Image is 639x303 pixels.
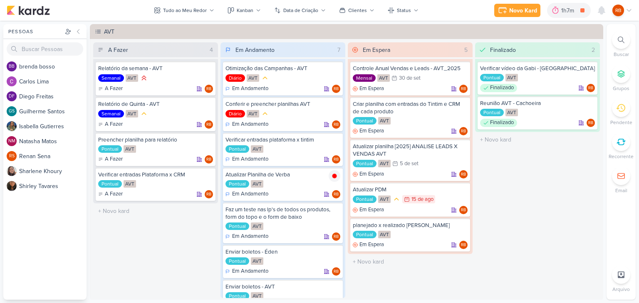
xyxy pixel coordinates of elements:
[359,127,384,135] p: Em Espera
[98,171,213,178] div: Verificar entradas Plataforma x CRM
[332,232,340,241] div: Responsável: Rogerio Bispo
[461,208,466,213] p: RB
[105,190,123,198] p: A Fazer
[205,155,213,164] div: Rogerio Bispo
[7,42,83,56] input: Buscar Pessoas
[614,51,629,58] p: Buscar
[459,170,468,178] div: Rogerio Bispo
[205,155,213,164] div: Responsável: Rogerio Bispo
[205,120,213,129] div: Responsável: Rogerio Bispo
[461,173,466,177] p: RB
[98,136,213,144] div: Preencher planilha para relatório
[19,137,87,146] div: N a t a s h a M a t o s
[359,206,384,214] p: Em Espera
[19,152,87,161] div: R e n a n S e n a
[225,145,249,153] div: Pontual
[98,110,124,117] div: Semanal
[225,85,268,93] div: Em Andamento
[332,267,340,276] div: Responsável: Rogerio Bispo
[235,46,275,54] div: Em Andamento
[480,100,595,107] div: Reunião AVT - Cachoeira
[98,155,123,164] div: A Fazer
[607,31,636,58] li: Ctrl + F
[140,74,148,82] div: Prioridade Alta
[232,232,268,241] p: Em Andamento
[225,171,340,178] div: Atualizar Planilha de Verba
[353,186,468,193] div: Atualizar PDM
[461,87,466,91] p: RB
[232,120,268,129] p: Em Andamento
[490,46,516,54] div: Finalizado
[225,65,340,72] div: Otimização das Campanhas - AVT
[459,127,468,135] div: Rogerio Bispo
[332,85,340,93] div: Rogerio Bispo
[477,134,598,146] input: + Novo kard
[7,136,17,146] div: Natasha Matos
[334,46,344,54] div: 7
[332,120,340,129] div: Responsável: Rogerio Bispo
[494,4,540,17] button: Novo Kard
[126,110,138,117] div: AVT
[140,110,148,118] div: Prioridade Média
[459,85,468,93] div: Rogerio Bispo
[205,190,213,198] div: Responsável: Rogerio Bispo
[587,84,595,92] div: Rogerio Bispo
[332,155,340,164] div: Rogerio Bispo
[459,241,468,249] div: Rogerio Bispo
[105,85,123,93] p: A Fazer
[359,85,384,93] p: Em Espera
[98,190,123,198] div: A Fazer
[612,286,630,293] p: Arquivo
[353,170,384,178] div: Em Espera
[480,65,595,72] div: Verificar vídeo da Gabi - Cachoeira
[247,74,259,82] div: AVT
[353,222,468,229] div: planejado x realizado Éden
[332,190,340,198] div: Responsável: Rogerio Bispo
[19,62,87,71] div: b r e n d a b o s s o
[232,85,268,93] p: Em Andamento
[459,127,468,135] div: Responsável: Rogerio Bispo
[9,154,15,159] p: RS
[7,76,17,86] img: Carlos Lima
[9,94,15,99] p: DF
[615,187,627,194] p: Email
[334,235,339,239] p: RB
[588,46,598,54] div: 2
[332,85,340,93] div: Responsável: Rogerio Bispo
[108,46,128,54] div: A Fazer
[334,123,339,127] p: RB
[399,76,421,81] div: 30 de set
[8,139,15,144] p: NM
[19,182,87,191] div: S h i r l e y T a v a r e s
[505,74,518,81] div: AVT
[411,197,433,202] div: 15 de ago
[7,181,17,191] img: Shirley Tavares
[98,100,213,108] div: Relatório de Quinta - AVT
[359,170,384,178] p: Em Espera
[251,222,263,230] div: AVT
[225,248,340,256] div: Enviar boletos - Éden
[490,84,514,92] p: Finalizado
[225,267,268,276] div: Em Andamento
[205,190,213,198] div: Rogerio Bispo
[378,117,391,125] div: AVT
[378,231,391,238] div: AVT
[98,74,124,82] div: Semanal
[232,190,268,198] p: Em Andamento
[353,65,468,72] div: Controle Anual Vendas e Leads - AVT_2025
[19,92,87,101] div: D i e g o F r e i t a s
[205,120,213,129] div: Rogerio Bispo
[353,206,384,214] div: Em Espera
[480,84,517,92] div: Finalizado
[126,74,138,82] div: AVT
[353,143,468,158] div: Atualizar planilha [2025] ANALISE LEADS X VENDAS AVT
[353,160,376,167] div: Pontual
[98,145,122,153] div: Pontual
[105,155,123,164] p: A Fazer
[206,158,211,162] p: RB
[588,86,593,90] p: RB
[587,119,595,127] div: Responsável: Rogerio Bispo
[353,241,384,249] div: Em Espera
[124,145,136,153] div: AVT
[98,120,123,129] div: A Fazer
